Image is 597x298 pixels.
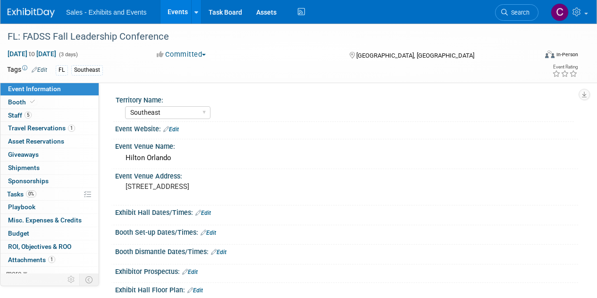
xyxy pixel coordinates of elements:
a: Sponsorships [0,175,99,187]
span: Search [508,9,530,16]
div: FL [56,65,68,75]
div: Booth Set-up Dates/Times: [115,225,578,238]
a: Budget [0,227,99,240]
span: Sponsorships [8,177,49,185]
a: Edit [182,269,198,275]
div: Event Format [495,49,578,63]
a: Travel Reservations1 [0,122,99,135]
span: (3 days) [58,51,78,58]
pre: [STREET_ADDRESS] [126,182,298,191]
div: Exhibit Hall Dates/Times: [115,205,578,218]
a: Edit [163,126,179,133]
a: Edit [187,287,203,294]
div: Southeast [71,65,103,75]
a: Asset Reservations [0,135,99,148]
div: Territory Name: [116,93,574,105]
img: Christine Lurz [551,3,569,21]
a: Misc. Expenses & Credits [0,214,99,227]
a: ROI, Objectives & ROO [0,240,99,253]
span: Shipments [8,164,40,171]
button: Committed [153,50,210,60]
span: Misc. Expenses & Credits [8,216,82,224]
a: Staff5 [0,109,99,122]
div: Booth Dismantle Dates/Times: [115,245,578,257]
span: Travel Reservations [8,124,75,132]
span: Budget [8,230,29,237]
span: Booth [8,98,37,106]
span: 0% [26,190,36,197]
a: Event Information [0,83,99,95]
span: ROI, Objectives & ROO [8,243,71,250]
span: Asset Reservations [8,137,64,145]
a: Edit [32,67,47,73]
img: Format-Inperson.png [545,51,555,58]
span: Attachments [8,256,55,264]
span: Giveaways [8,151,39,158]
div: Event Venue Name: [115,139,578,151]
div: Exhibit Hall Floor Plan: [115,283,578,295]
div: FL: FADSS Fall Leadership Conference [4,28,530,45]
span: more [6,269,21,277]
a: Search [495,4,538,21]
a: Edit [201,230,216,236]
span: 1 [48,256,55,263]
span: [GEOGRAPHIC_DATA], [GEOGRAPHIC_DATA] [356,52,474,59]
span: 5 [25,111,32,119]
div: Hilton Orlando [122,151,571,165]
td: Tags [7,65,47,76]
span: [DATE] [DATE] [7,50,57,58]
a: Giveaways [0,148,99,161]
span: Tasks [7,190,36,198]
span: Playbook [8,203,35,211]
td: Toggle Event Tabs [80,273,99,286]
a: Tasks0% [0,188,99,201]
div: Event Venue Address: [115,169,578,181]
a: Edit [195,210,211,216]
a: Booth [0,96,99,109]
a: Shipments [0,162,99,174]
img: ExhibitDay [8,8,55,17]
i: Booth reservation complete [30,99,35,104]
div: Event Rating [552,65,578,69]
span: 1 [68,125,75,132]
span: to [27,50,36,58]
div: Event Website: [115,122,578,134]
div: Exhibitor Prospectus: [115,264,578,277]
a: more [0,267,99,280]
td: Personalize Event Tab Strip [63,273,80,286]
a: Playbook [0,201,99,213]
span: Staff [8,111,32,119]
a: Edit [211,249,227,255]
a: Attachments1 [0,254,99,266]
span: Event Information [8,85,61,93]
div: In-Person [556,51,578,58]
span: Sales - Exhibits and Events [66,9,146,16]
